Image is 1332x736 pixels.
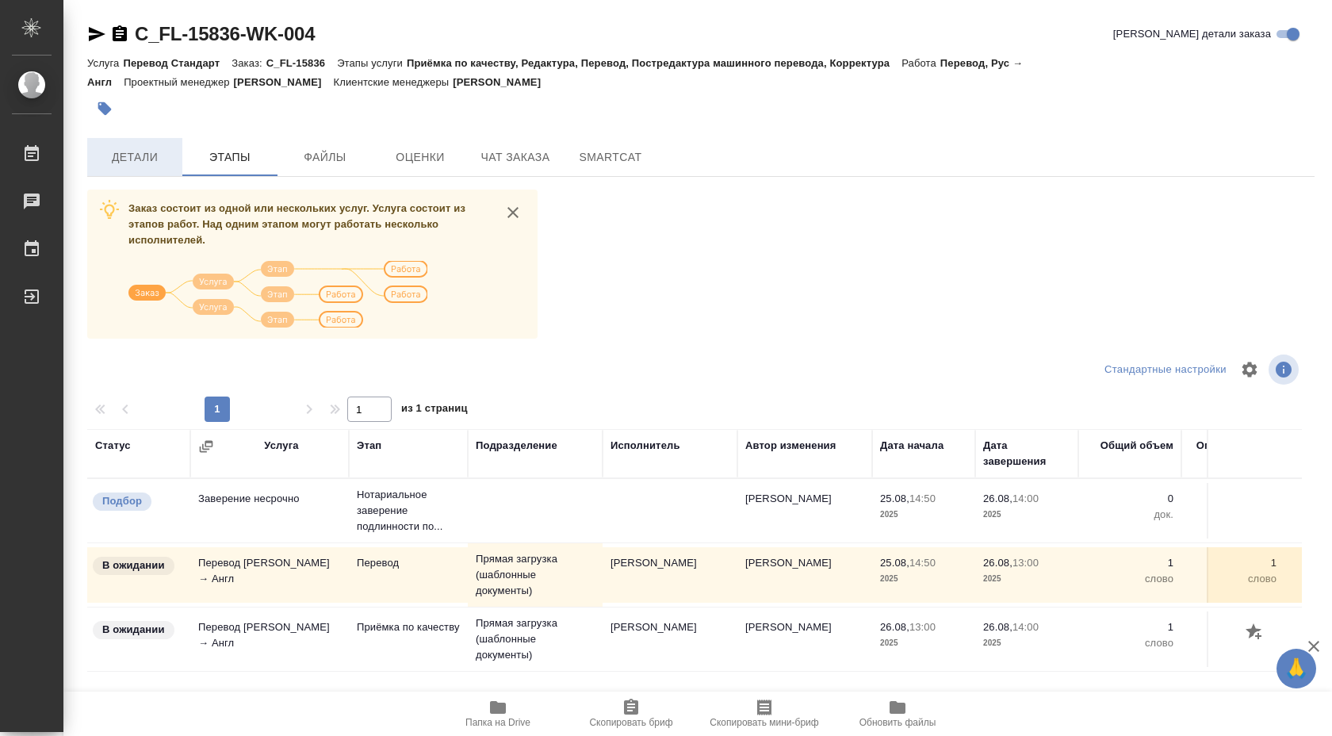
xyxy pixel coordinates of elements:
[983,438,1070,470] div: Дата завершения
[983,621,1012,633] p: 26.08,
[1100,438,1173,454] div: Общий объем
[192,148,268,167] span: Этапы
[357,487,460,535] p: Нотариальное заверение подлинности по...
[909,621,936,633] p: 13:00
[983,507,1070,523] p: 2025
[87,25,106,44] button: Скопировать ссылку для ЯМессенджера
[1189,571,1276,587] p: слово
[1012,621,1039,633] p: 14:00
[477,148,553,167] span: Чат заказа
[128,202,465,246] span: Заказ состоит из одной или нескольких услуг. Услуга состоит из этапов работ. Над одним этапом мог...
[1012,493,1039,504] p: 14:00
[232,57,266,69] p: Заказ:
[87,91,122,126] button: Добавить тэг
[1086,507,1173,523] p: док.
[909,493,936,504] p: 14:50
[1189,555,1276,571] p: 1
[1189,619,1276,635] p: 1
[465,717,530,728] span: Папка на Drive
[880,635,967,651] p: 2025
[190,611,349,667] td: Перевод [PERSON_NAME] → Англ
[737,483,872,539] td: [PERSON_NAME]
[1189,491,1276,507] p: 0
[198,439,214,454] button: Сгруппировать
[190,547,349,603] td: Перевод [PERSON_NAME] → Англ
[880,493,909,504] p: 25.08,
[983,635,1070,651] p: 2025
[603,611,737,667] td: [PERSON_NAME]
[501,201,525,224] button: close
[880,621,909,633] p: 26.08,
[124,76,233,88] p: Проектный менеджер
[1086,555,1173,571] p: 1
[1100,358,1231,382] div: split button
[610,438,680,454] div: Исполнитель
[1242,619,1269,646] button: Добавить оценку
[880,571,967,587] p: 2025
[102,558,165,573] p: В ожидании
[264,438,298,454] div: Услуга
[468,543,603,607] td: Прямая загрузка (шаблонные документы)
[135,23,315,44] a: C_FL-15836-WK-004
[357,555,460,571] p: Перевод
[737,547,872,603] td: [PERSON_NAME]
[710,717,818,728] span: Скопировать мини-бриф
[102,622,165,638] p: В ожидании
[234,76,334,88] p: [PERSON_NAME]
[123,57,232,69] p: Перевод Стандарт
[1086,619,1173,635] p: 1
[1189,635,1276,651] p: слово
[1283,652,1310,685] span: 🙏
[468,608,603,671] td: Прямая загрузка (шаблонные документы)
[880,507,967,523] p: 2025
[831,692,964,736] button: Обновить файлы
[476,438,557,454] div: Подразделение
[401,399,468,422] span: из 1 страниц
[1086,571,1173,587] p: слово
[1086,635,1173,651] p: слово
[1012,557,1039,569] p: 13:00
[266,57,337,69] p: C_FL-15836
[1231,351,1269,389] span: Настроить таблицу
[983,493,1012,504] p: 26.08,
[287,148,363,167] span: Файлы
[859,717,936,728] span: Обновить файлы
[102,493,142,509] p: Подбор
[431,692,565,736] button: Папка на Drive
[87,57,123,69] p: Услуга
[190,483,349,539] td: Заверение несрочно
[334,76,454,88] p: Клиентские менеджеры
[1269,355,1302,385] span: Посмотреть информацию
[572,148,649,167] span: SmartCat
[382,148,458,167] span: Оценки
[357,619,460,635] p: Приёмка по качеству
[880,438,943,454] div: Дата начала
[698,692,831,736] button: Скопировать мини-бриф
[407,57,901,69] p: Приёмка по качеству, Редактура, Перевод, Постредактура машинного перевода, Корректура
[880,557,909,569] p: 25.08,
[589,717,672,728] span: Скопировать бриф
[1276,649,1316,688] button: 🙏
[603,547,737,603] td: [PERSON_NAME]
[737,611,872,667] td: [PERSON_NAME]
[337,57,407,69] p: Этапы услуги
[983,571,1070,587] p: 2025
[453,76,553,88] p: [PERSON_NAME]
[983,557,1012,569] p: 26.08,
[1189,438,1276,470] div: Оплачиваемый объем
[95,438,131,454] div: Статус
[565,692,698,736] button: Скопировать бриф
[97,148,173,167] span: Детали
[1086,491,1173,507] p: 0
[357,438,381,454] div: Этап
[901,57,940,69] p: Работа
[745,438,836,454] div: Автор изменения
[1189,507,1276,523] p: док.
[110,25,129,44] button: Скопировать ссылку
[1113,26,1271,42] span: [PERSON_NAME] детали заказа
[909,557,936,569] p: 14:50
